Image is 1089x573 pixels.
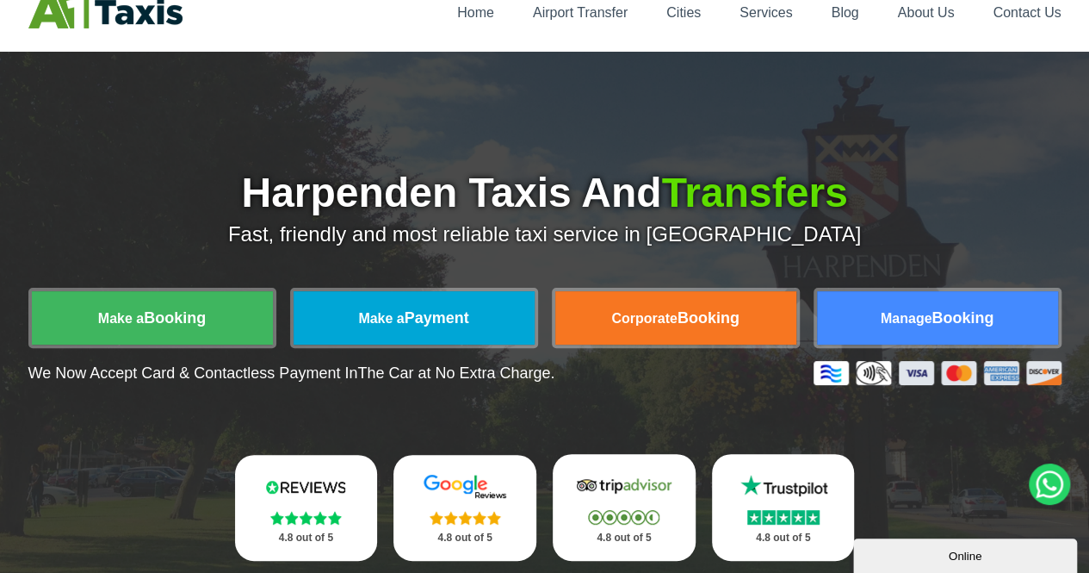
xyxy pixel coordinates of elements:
p: We Now Accept Card & Contactless Payment In [28,364,555,383]
a: Airport Transfer [533,5,628,20]
p: 4.8 out of 5 [731,527,836,549]
span: Transfers [661,170,847,215]
a: Make aBooking [32,291,273,345]
p: 4.8 out of 5 [254,527,359,549]
a: Trustpilot Stars 4.8 out of 5 [712,454,855,561]
span: Make a [98,311,144,326]
img: Credit And Debit Cards [814,361,1061,385]
a: Make aPayment [294,291,535,345]
a: Home [457,5,494,20]
a: Google Stars 4.8 out of 5 [393,455,536,561]
img: Stars [588,510,659,525]
h1: Harpenden Taxis And [28,172,1061,214]
a: Reviews.io Stars 4.8 out of 5 [235,455,378,561]
a: Contact Us [993,5,1061,20]
a: Services [739,5,792,20]
a: About Us [898,5,955,20]
a: Blog [831,5,858,20]
span: The Car at No Extra Charge. [357,364,554,382]
img: Stars [430,511,501,525]
a: Tripadvisor Stars 4.8 out of 5 [553,454,696,561]
p: Fast, friendly and most reliable taxi service in [GEOGRAPHIC_DATA] [28,222,1061,246]
a: ManageBooking [817,291,1058,345]
img: Reviews.io [254,474,357,500]
iframe: chat widget [853,535,1080,573]
p: 4.8 out of 5 [412,527,517,549]
span: Make a [358,311,404,326]
img: Google [413,474,517,500]
img: Trustpilot [732,473,835,499]
a: CorporateBooking [555,291,796,345]
img: Stars [270,511,342,525]
img: Stars [747,510,820,525]
a: Cities [666,5,701,20]
p: 4.8 out of 5 [572,527,677,549]
span: Corporate [611,311,677,326]
img: Tripadvisor [572,473,676,499]
span: Manage [881,311,932,326]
